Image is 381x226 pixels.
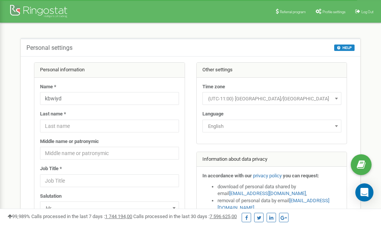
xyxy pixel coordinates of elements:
div: Open Intercom Messenger [355,183,373,201]
span: English [205,121,339,132]
label: Time zone [202,83,225,91]
span: Calls processed in the last 30 days : [133,214,237,219]
span: (UTC-11:00) Pacific/Midway [205,94,339,104]
span: (UTC-11:00) Pacific/Midway [202,92,341,105]
a: [EMAIL_ADDRESS][DOMAIN_NAME] [229,191,306,196]
span: Mr. [43,203,176,214]
span: Calls processed in the last 7 days : [31,214,132,219]
h5: Personal settings [26,45,72,51]
strong: In accordance with our [202,173,252,178]
label: Name * [40,83,56,91]
input: Name [40,92,179,105]
span: 99,989% [8,214,30,219]
li: removal of personal data by email , [217,197,341,211]
span: English [202,120,341,132]
div: Information about data privacy [197,152,347,167]
li: download of personal data shared by email , [217,183,341,197]
u: 1 744 194,00 [105,214,132,219]
label: Language [202,111,224,118]
input: Last name [40,120,179,132]
input: Job Title [40,174,179,187]
input: Middle name or patronymic [40,147,179,160]
button: HELP [334,45,355,51]
label: Last name * [40,111,66,118]
span: Log Out [361,10,373,14]
strong: you can request: [283,173,319,178]
label: Salutation [40,193,62,200]
a: privacy policy [253,173,282,178]
div: Personal information [34,63,185,78]
span: Mr. [40,201,179,214]
label: Job Title * [40,165,62,172]
span: Profile settings [322,10,346,14]
span: Referral program [280,10,306,14]
u: 7 596 625,00 [210,214,237,219]
div: Other settings [197,63,347,78]
label: Middle name or patronymic [40,138,99,145]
